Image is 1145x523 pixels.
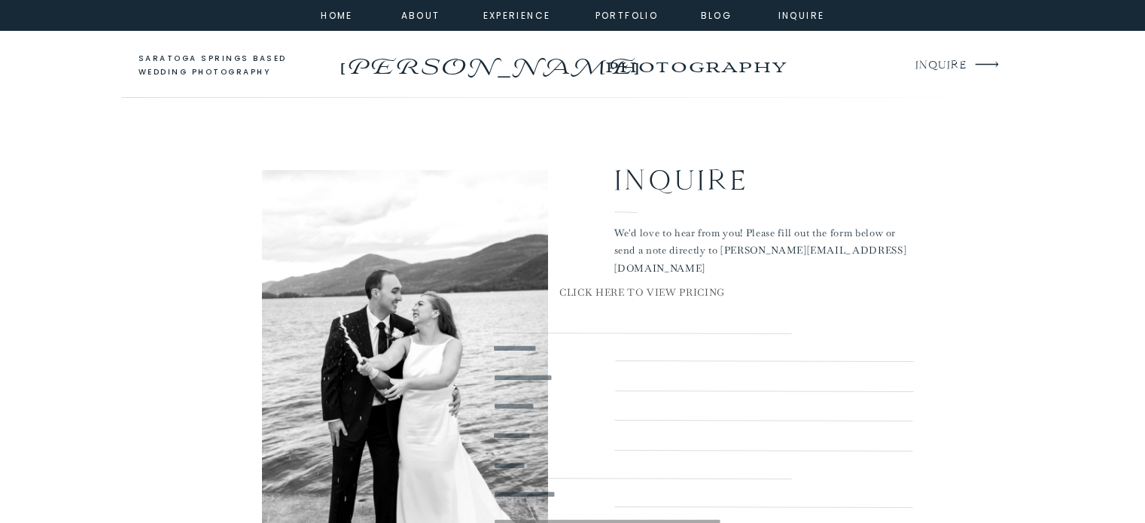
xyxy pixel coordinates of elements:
[915,56,966,76] a: INQUIRE
[614,224,912,267] p: We'd love to hear from you! Please fill out the form below or send a note directly to [PERSON_NAM...
[614,157,862,195] h2: Inquire
[595,8,659,21] a: portfolio
[575,45,815,87] a: photography
[336,49,642,73] a: [PERSON_NAME]
[483,8,544,21] a: experience
[493,284,791,304] a: CLICK HERE TO VIEW PRICING
[401,8,435,21] a: about
[139,52,315,80] a: saratoga springs based wedding photography
[775,8,829,21] a: inquire
[317,8,358,21] a: home
[690,8,744,21] a: Blog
